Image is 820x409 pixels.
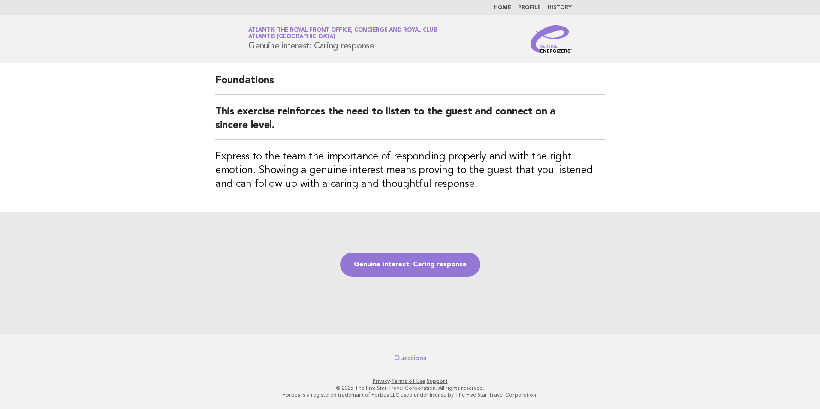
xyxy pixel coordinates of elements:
h3: Express to the team the importance of responding properly and with the right emotion. Showing a g... [215,150,605,191]
a: Atlantis The Royal Front Office, Concierge and Royal ClubAtlantis [GEOGRAPHIC_DATA] [248,27,437,39]
p: Forbes is a registered trademark of Forbes LLC used under license by The Five Star Travel Corpora... [148,391,672,398]
span: Atlantis [GEOGRAPHIC_DATA] [248,34,335,40]
p: · · [148,378,672,385]
p: © 2025 The Five Star Travel Corporation. All rights reserved. [148,385,672,391]
h2: This exercise reinforces the need to listen to the guest and connect on a sincere level. [215,105,605,140]
a: Support [427,378,448,384]
h1: Genuine interest: Caring response [248,28,437,50]
a: Profile [518,5,541,10]
a: Questions [394,354,426,362]
h2: Foundations [215,74,605,95]
img: Service Energizers [531,25,572,53]
a: Home [494,5,511,10]
a: Privacy [373,378,390,384]
a: Genuine interest: Caring response [340,253,480,277]
a: History [548,5,572,10]
a: Terms of Use [391,378,425,384]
